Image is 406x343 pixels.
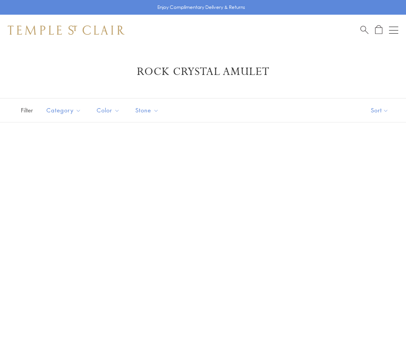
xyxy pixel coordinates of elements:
[130,102,165,119] button: Stone
[91,102,126,119] button: Color
[353,98,406,122] button: Show sort by
[43,105,87,115] span: Category
[131,105,165,115] span: Stone
[375,25,382,35] a: Open Shopping Bag
[157,3,245,11] p: Enjoy Complimentary Delivery & Returns
[41,102,87,119] button: Category
[93,105,126,115] span: Color
[360,25,368,35] a: Search
[389,25,398,35] button: Open navigation
[8,25,125,35] img: Temple St. Clair
[19,65,387,79] h1: Rock Crystal Amulet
